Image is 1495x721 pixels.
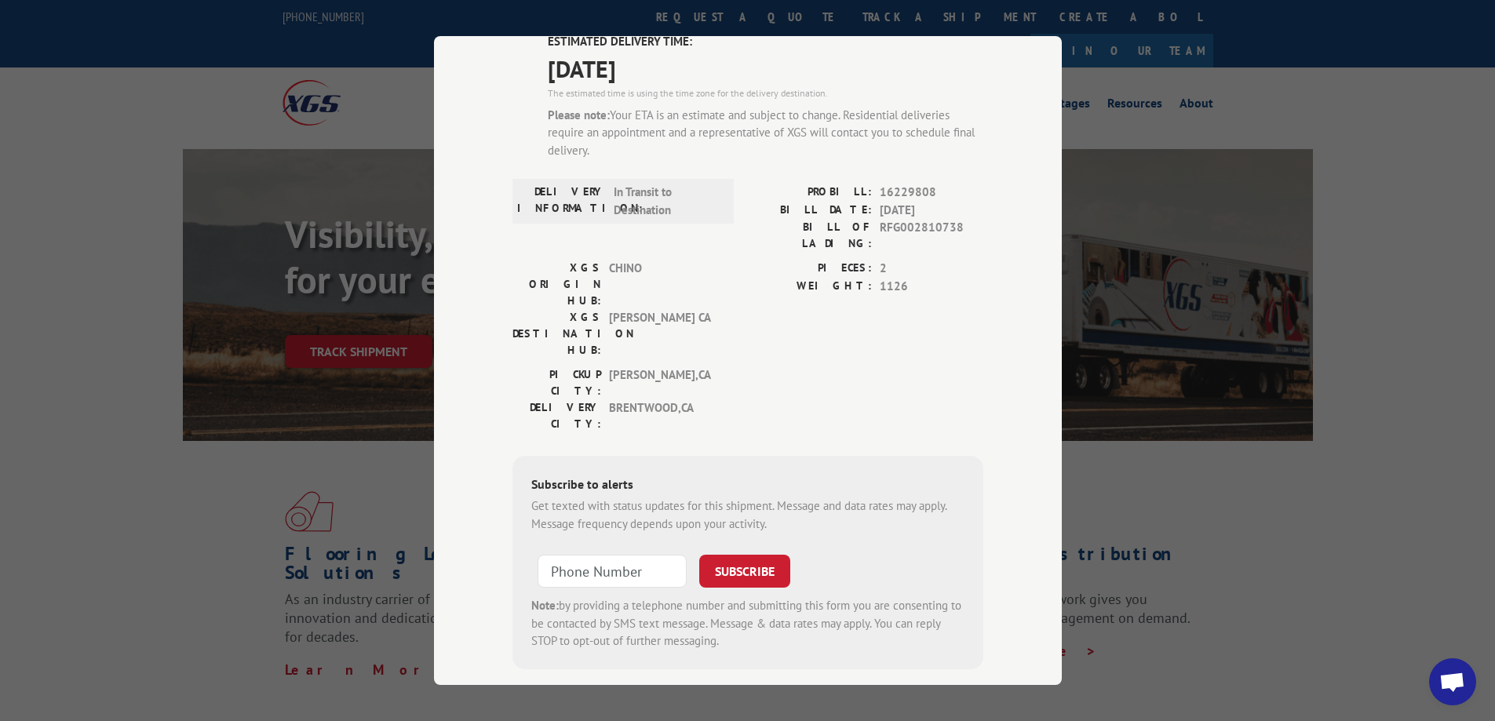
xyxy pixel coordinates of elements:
label: BILL OF LADING: [748,219,872,252]
label: BILL DATE: [748,202,872,220]
label: ESTIMATED DELIVERY TIME: [548,33,983,51]
span: [PERSON_NAME] CA [609,309,715,359]
label: PIECES: [748,260,872,278]
span: BRENTWOOD , CA [609,399,715,432]
div: Get texted with status updates for this shipment. Message and data rates may apply. Message frequ... [531,497,964,533]
span: 1126 [880,278,983,296]
div: Open chat [1429,658,1476,705]
label: PICKUP CITY: [512,366,601,399]
strong: Note: [531,598,559,613]
span: RFG002810738 [880,219,983,252]
div: The estimated time is using the time zone for the delivery destination. [548,86,983,100]
span: 2 [880,260,983,278]
label: XGS DESTINATION HUB: [512,309,601,359]
label: PROBILL: [748,184,872,202]
label: XGS ORIGIN HUB: [512,260,601,309]
label: DELIVERY CITY: [512,399,601,432]
span: 16229808 [880,184,983,202]
span: [DATE] [548,51,983,86]
label: WEIGHT: [748,278,872,296]
span: [PERSON_NAME] , CA [609,366,715,399]
div: Subscribe to alerts [531,475,964,497]
span: CHINO [609,260,715,309]
button: SUBSCRIBE [699,555,790,588]
div: by providing a telephone number and submitting this form you are consenting to be contacted by SM... [531,597,964,650]
span: [DATE] [880,202,983,220]
label: DELIVERY INFORMATION: [517,184,606,219]
span: In Transit to Destination [614,184,720,219]
strong: Please note: [548,107,610,122]
input: Phone Number [538,555,687,588]
div: Your ETA is an estimate and subject to change. Residential deliveries require an appointment and ... [548,107,983,160]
